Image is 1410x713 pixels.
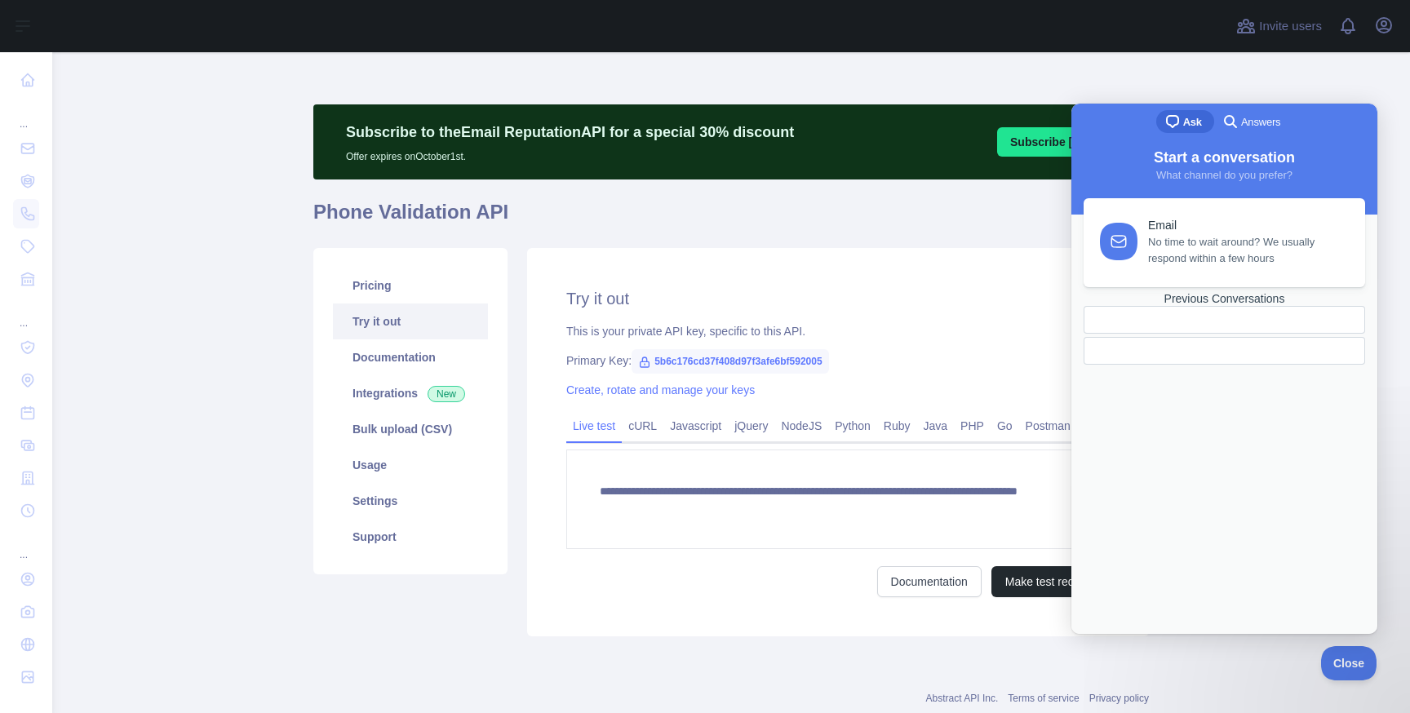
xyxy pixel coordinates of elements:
[346,121,794,144] p: Subscribe to the Email Reputation API for a special 30 % discount
[954,413,991,439] a: PHP
[728,413,774,439] a: jQuery
[333,447,488,483] a: Usage
[333,411,488,447] a: Bulk upload (CSV)
[632,349,828,374] span: 5b6c176cd37f408d97f3afe6bf592005
[663,413,728,439] a: Javascript
[1071,104,1377,634] iframe: Help Scout Beacon - Live Chat, Contact Form, and Knowledge Base
[333,339,488,375] a: Documentation
[997,127,1120,157] button: Subscribe [DATE]
[13,98,39,131] div: ...
[333,483,488,519] a: Settings
[1321,646,1377,680] iframe: Help Scout Beacon - Close
[828,413,877,439] a: Python
[428,386,465,402] span: New
[1019,413,1077,439] a: Postman
[877,566,982,597] a: Documentation
[13,529,39,561] div: ...
[622,413,663,439] a: cURL
[1008,693,1079,704] a: Terms of service
[566,383,755,396] a: Create, rotate and manage your keys
[333,375,488,411] a: Integrations New
[991,566,1110,597] button: Make test request
[991,413,1019,439] a: Go
[566,413,622,439] a: Live test
[566,352,1110,369] div: Primary Key:
[13,297,39,330] div: ...
[877,413,917,439] a: Ruby
[1233,13,1325,39] button: Invite users
[566,287,1110,310] h2: Try it out
[333,303,488,339] a: Try it out
[313,199,1149,238] h1: Phone Validation API
[346,144,794,163] p: Offer expires on October 1st.
[1259,17,1322,36] span: Invite users
[917,413,955,439] a: Java
[926,693,999,704] a: Abstract API Inc.
[1089,693,1149,704] a: Privacy policy
[333,519,488,555] a: Support
[774,413,828,439] a: NodeJS
[566,323,1110,339] div: This is your private API key, specific to this API.
[333,268,488,303] a: Pricing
